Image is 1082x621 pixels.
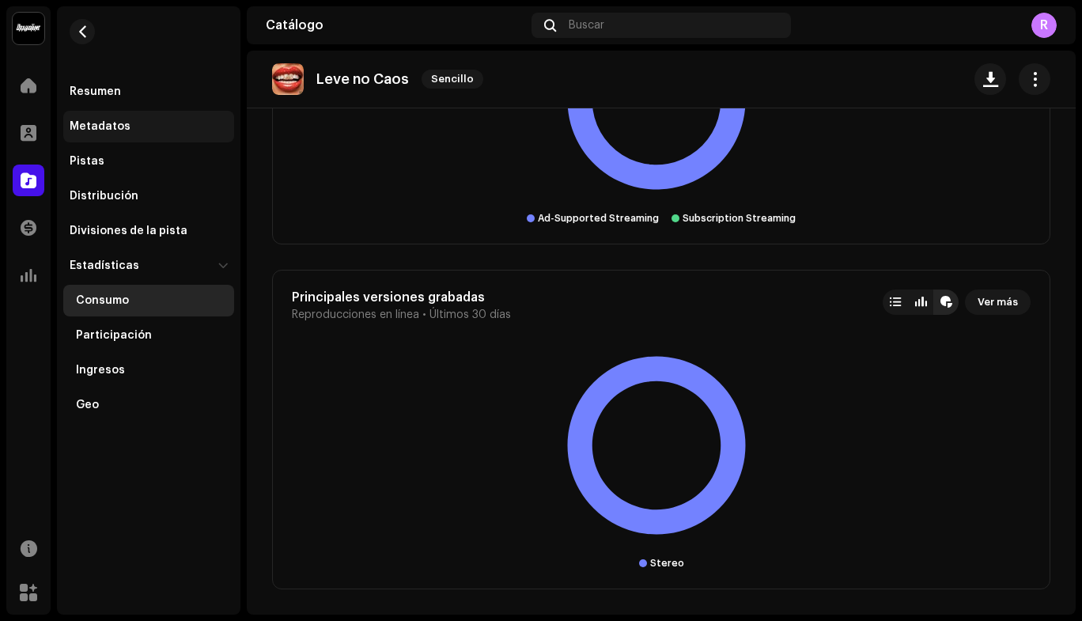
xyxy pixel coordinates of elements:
[70,120,131,133] div: Metadatos
[63,250,234,421] re-m-nav-dropdown: Estadísticas
[63,111,234,142] re-m-nav-item: Metadatos
[70,259,139,272] div: Estadísticas
[422,309,426,321] span: •
[292,290,511,305] div: Principales versiones grabadas
[70,190,138,203] div: Distribución
[63,285,234,316] re-m-nav-item: Consumo
[292,309,419,321] span: Reproducciones en línea
[76,294,129,307] div: Consumo
[965,290,1031,315] button: Ver más
[70,225,187,237] div: Divisiones de la pista
[63,389,234,421] re-m-nav-item: Geo
[63,215,234,247] re-m-nav-item: Divisiones de la pista
[1031,13,1057,38] div: R
[76,399,99,411] div: Geo
[272,63,304,95] img: 2d041aaa-8cfc-4c97-a80c-bd204699e2e7
[70,85,121,98] div: Resumen
[422,70,483,89] span: Sencillo
[650,557,684,570] div: Stereo
[978,286,1018,318] span: Ver más
[569,19,604,32] span: Buscar
[63,354,234,386] re-m-nav-item: Ingresos
[266,19,525,32] div: Catálogo
[63,180,234,212] re-m-nav-item: Distribución
[70,155,104,168] div: Pistas
[538,212,659,225] div: Ad-Supported Streaming
[316,71,409,88] p: Leve no Caos
[76,364,125,377] div: Ingresos
[63,146,234,177] re-m-nav-item: Pistas
[429,309,511,321] span: Últimos 30 días
[76,329,152,342] div: Participación
[63,320,234,351] re-m-nav-item: Participación
[683,212,796,225] div: Subscription Streaming
[13,13,44,44] img: 10370c6a-d0e2-4592-b8a2-38f444b0ca44
[63,76,234,108] re-m-nav-item: Resumen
